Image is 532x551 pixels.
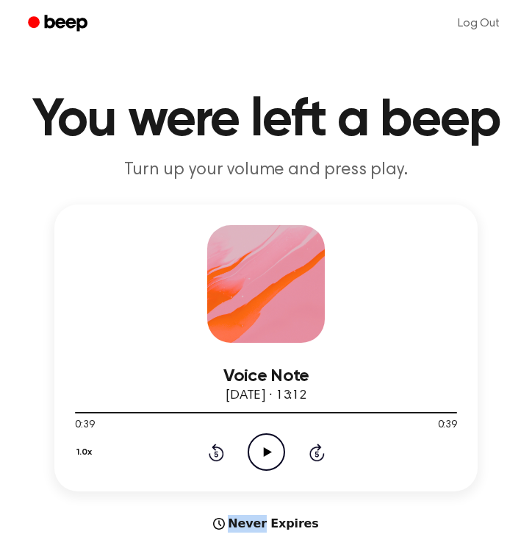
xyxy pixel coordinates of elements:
[75,418,94,433] span: 0:39
[443,6,514,41] a: Log Out
[75,440,97,465] button: 1.0x
[18,94,514,147] h1: You were left a beep
[18,10,101,38] a: Beep
[75,366,457,386] h3: Voice Note
[54,515,478,533] div: Never Expires
[438,418,457,433] span: 0:39
[226,389,306,402] span: [DATE] · 13:12
[18,159,514,181] p: Turn up your volume and press play.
